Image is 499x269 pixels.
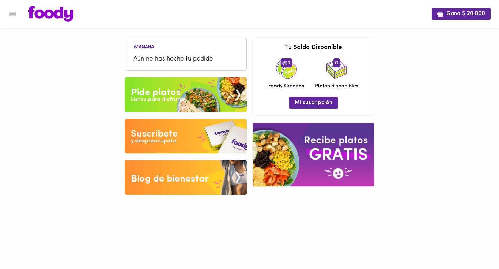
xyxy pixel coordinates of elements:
iframe: Messagebird Livechat Widget [459,229,492,262]
div: Suscribete [131,127,178,141]
span: Aún no has hecho tu pedido [133,55,238,64]
img: icon_dishes.png [326,58,347,79]
img: foody-creditos.png [282,61,287,65]
button: Gana $ 20.000 [432,8,491,19]
span: 0 [281,58,292,67]
div: Pide platos [131,86,181,100]
li: Mañana [129,43,160,50]
span: 0 [333,58,340,67]
button: Mi suscripción [289,97,338,108]
button: Menu [4,6,21,22]
img: Blog de bienestar [125,160,247,195]
h3: Tu Saldo Disponible [258,45,369,52]
div: y despreocupate [131,137,176,145]
span: Gana $ 20.000 [437,11,485,17]
span: Foody Créditos [268,83,304,90]
img: Pide un Platos [125,77,247,112]
div: Blog de bienestar [131,172,209,186]
img: referral-banner.png [253,123,374,186]
img: Disfruta bajar de peso [125,119,247,154]
span: Platos disponibles [315,83,358,90]
img: credits-package.png [276,58,297,79]
span: Mi suscripción [295,100,332,106]
img: logo.png [28,6,73,22]
div: Listos para disfrutar [131,96,185,104]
